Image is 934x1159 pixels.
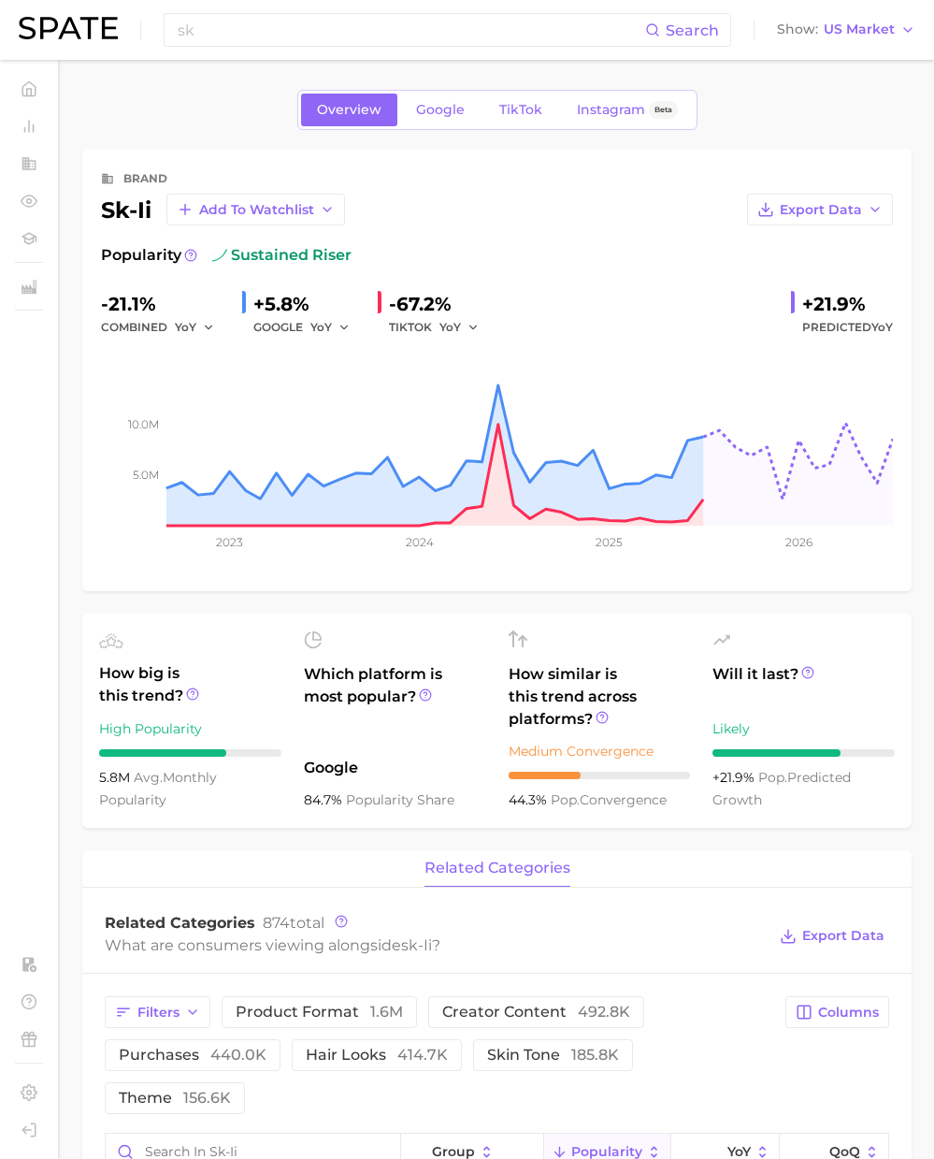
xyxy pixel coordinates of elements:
[99,769,134,786] span: 5.8m
[483,94,558,126] a: TikTok
[166,194,345,225] button: Add to Watchlist
[370,1003,403,1021] span: 1.6m
[101,244,181,267] span: Popularity
[175,316,215,339] button: YoY
[304,791,346,808] span: 84.7%
[871,320,893,334] span: YoY
[654,102,672,118] span: Beta
[432,1144,475,1159] span: group
[346,791,454,808] span: popularity share
[551,791,667,808] span: convergence
[306,1048,448,1063] span: hair looks
[561,94,694,126] a: InstagramBeta
[123,167,167,190] div: brand
[712,769,758,786] span: +21.9%
[727,1144,751,1159] span: YoY
[785,535,812,549] tspan: 2026
[499,102,542,118] span: TikTok
[712,749,895,757] div: 7 / 10
[747,194,893,225] button: Export Data
[310,319,332,335] span: YoY
[802,316,893,339] span: Predicted
[253,289,363,319] div: +5.8%
[416,102,465,118] span: Google
[119,1091,231,1106] span: theme
[212,244,352,267] span: sustained riser
[119,1048,266,1063] span: purchases
[578,1003,630,1021] span: 492.8k
[424,860,570,876] span: related categories
[137,1005,180,1021] span: Filters
[487,1048,619,1063] span: skin tone
[389,316,492,339] div: TIKTOK
[253,316,363,339] div: GOOGLE
[105,914,255,932] span: Related Categories
[509,791,551,808] span: 44.3%
[824,24,895,35] span: US Market
[712,769,851,808] span: predicted growth
[818,1005,879,1021] span: Columns
[712,717,895,740] div: Likely
[175,319,196,335] span: YoY
[176,14,645,46] input: Search here for a brand, industry, or ingredient
[389,289,492,319] div: -67.2%
[439,319,461,335] span: YoY
[99,717,281,740] div: High Popularity
[596,535,623,549] tspan: 2025
[99,662,281,708] span: How big is this trend?
[236,1005,403,1020] span: product format
[212,248,227,263] img: sustained riser
[785,996,889,1028] button: Columns
[780,202,862,218] span: Export Data
[571,1046,619,1064] span: 185.8k
[263,914,324,932] span: total
[772,18,920,42] button: ShowUS Market
[666,22,719,39] span: Search
[101,194,345,225] div: sk-ii
[105,996,210,1028] button: Filters
[509,772,691,779] div: 4 / 10
[400,94,481,126] a: Google
[509,740,691,762] div: Medium Convergence
[802,289,893,319] div: +21.9%
[134,769,163,786] abbr: average
[571,1144,642,1159] span: Popularity
[401,936,432,954] span: sk-ii
[199,202,314,218] span: Add to Watchlist
[442,1005,630,1020] span: creator content
[101,289,227,319] div: -21.1%
[101,316,227,339] div: combined
[439,316,480,339] button: YoY
[216,535,243,549] tspan: 2023
[263,914,290,932] span: 874
[317,102,381,118] span: Overview
[758,769,787,786] abbr: popularity index
[15,1116,43,1144] a: Log out. Currently logged in with e-mail yumi.toki@spate.nyc.
[99,749,281,757] div: 7 / 10
[775,923,889,949] button: Export Data
[210,1046,266,1064] span: 440.0k
[19,17,118,39] img: SPATE
[301,94,397,126] a: Overview
[577,102,645,118] span: Instagram
[829,1144,860,1159] span: QoQ
[99,769,217,808] span: monthly popularity
[183,1089,231,1107] span: 156.6k
[802,928,884,944] span: Export Data
[777,24,818,35] span: Show
[105,933,766,958] div: What are consumers viewing alongside ?
[397,1046,448,1064] span: 414.7k
[509,663,691,731] span: How similar is this trend across platforms?
[406,535,434,549] tspan: 2024
[712,663,895,708] span: Will it last?
[551,791,580,808] abbr: popularity index
[304,663,486,747] span: Which platform is most popular?
[310,316,351,339] button: YoY
[304,757,486,779] span: Google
